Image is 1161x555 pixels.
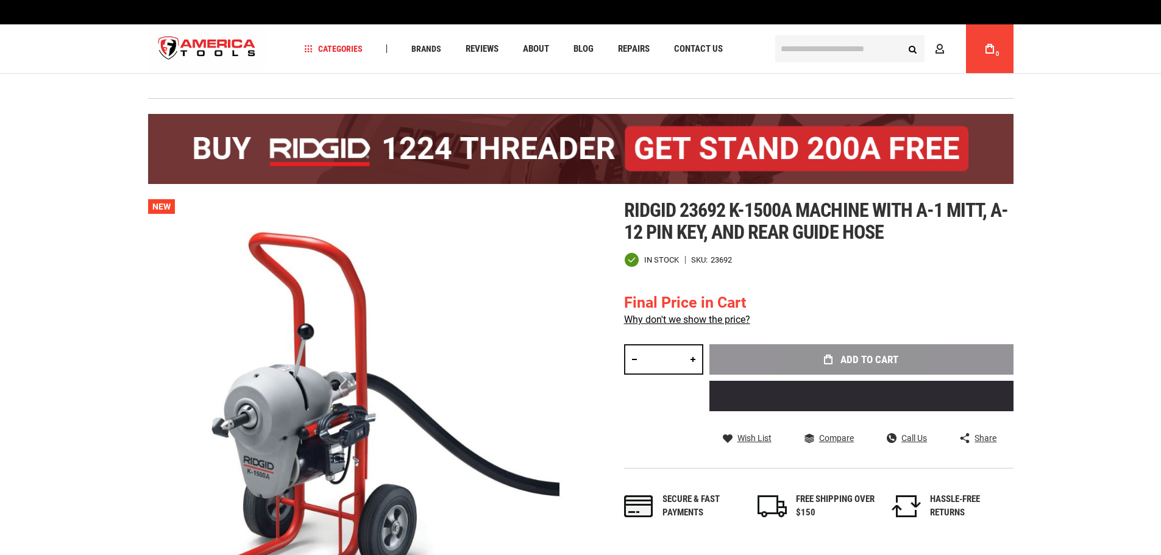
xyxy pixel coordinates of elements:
[901,37,925,60] button: Search
[304,44,363,53] span: Categories
[930,493,1009,519] div: HASSLE-FREE RETURNS
[460,41,504,57] a: Reviews
[148,114,1014,184] img: BOGO: Buy the RIDGID® 1224 Threader (26092), get the 92467 200A Stand FREE!
[517,41,555,57] a: About
[624,252,679,267] div: Availability
[624,199,1009,244] span: Ridgid 23692 k-1500a machine with a-1 mitt, a-12 pin key, and rear guide hose
[691,256,711,264] strong: SKU
[996,51,999,57] span: 0
[299,41,368,57] a: Categories
[618,44,650,54] span: Repairs
[975,434,996,442] span: Share
[573,44,594,54] span: Blog
[819,434,854,442] span: Compare
[624,495,653,517] img: payments
[737,434,772,442] span: Wish List
[669,41,728,57] a: Contact Us
[406,41,447,57] a: Brands
[624,314,750,325] a: Why don't we show the price?
[887,433,927,444] a: Call Us
[804,433,854,444] a: Compare
[466,44,499,54] span: Reviews
[901,434,927,442] span: Call Us
[758,495,787,517] img: shipping
[411,44,441,53] span: Brands
[723,433,772,444] a: Wish List
[662,493,742,519] div: Secure & fast payments
[148,26,266,72] img: America Tools
[892,495,921,517] img: returns
[624,292,750,314] div: Final Price in Cart
[796,493,875,519] div: FREE SHIPPING OVER $150
[148,26,266,72] a: store logo
[568,41,599,57] a: Blog
[978,24,1001,73] a: 0
[612,41,655,57] a: Repairs
[674,44,723,54] span: Contact Us
[711,256,732,264] div: 23692
[523,44,549,54] span: About
[644,256,679,264] span: In stock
